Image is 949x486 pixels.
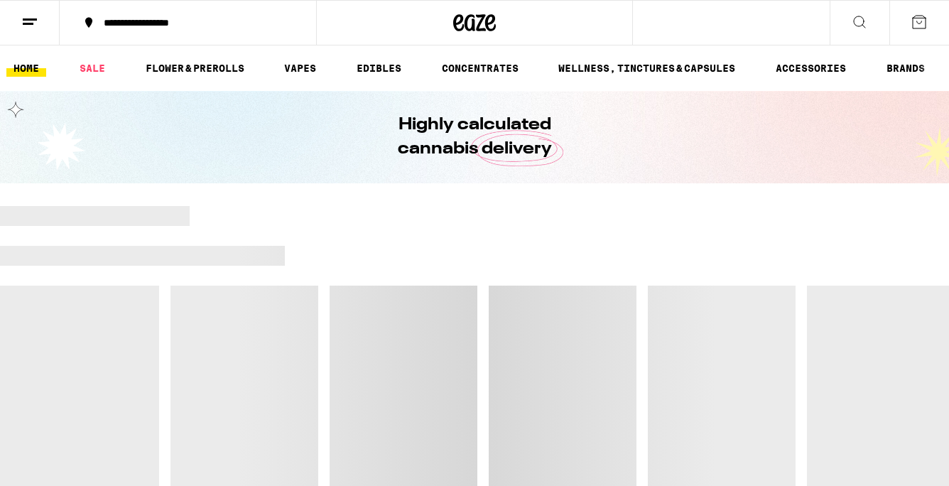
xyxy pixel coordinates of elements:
[139,60,251,77] a: FLOWER & PREROLLS
[277,60,323,77] a: VAPES
[769,60,853,77] a: ACCESSORIES
[6,60,46,77] a: HOME
[357,113,592,161] h1: Highly calculated cannabis delivery
[879,60,932,77] a: BRANDS
[551,60,742,77] a: WELLNESS, TINCTURES & CAPSULES
[435,60,526,77] a: CONCENTRATES
[72,60,112,77] a: SALE
[349,60,408,77] a: EDIBLES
